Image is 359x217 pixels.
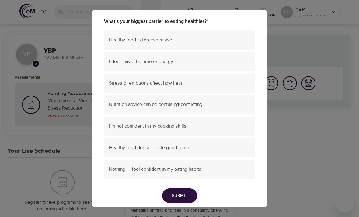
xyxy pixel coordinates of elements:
span: Healthy food is too expensive [109,37,250,44]
span: I’m not confident in my cooking skills [109,123,250,130]
span: I don’t have the time or energy [109,58,250,65]
button: Submit [162,188,197,203]
span: Healthy food doesn’t taste good to me [109,144,250,151]
span: Submit [172,192,187,200]
span: Nutrition advice can be confusing/conflicting [109,101,250,108]
span: Stress or emotions affect how I eat [109,80,250,87]
span: Nothing—I feel confident in my eating habits [109,166,250,173]
label: What’s your biggest barrier to eating healthier? [104,18,255,25]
